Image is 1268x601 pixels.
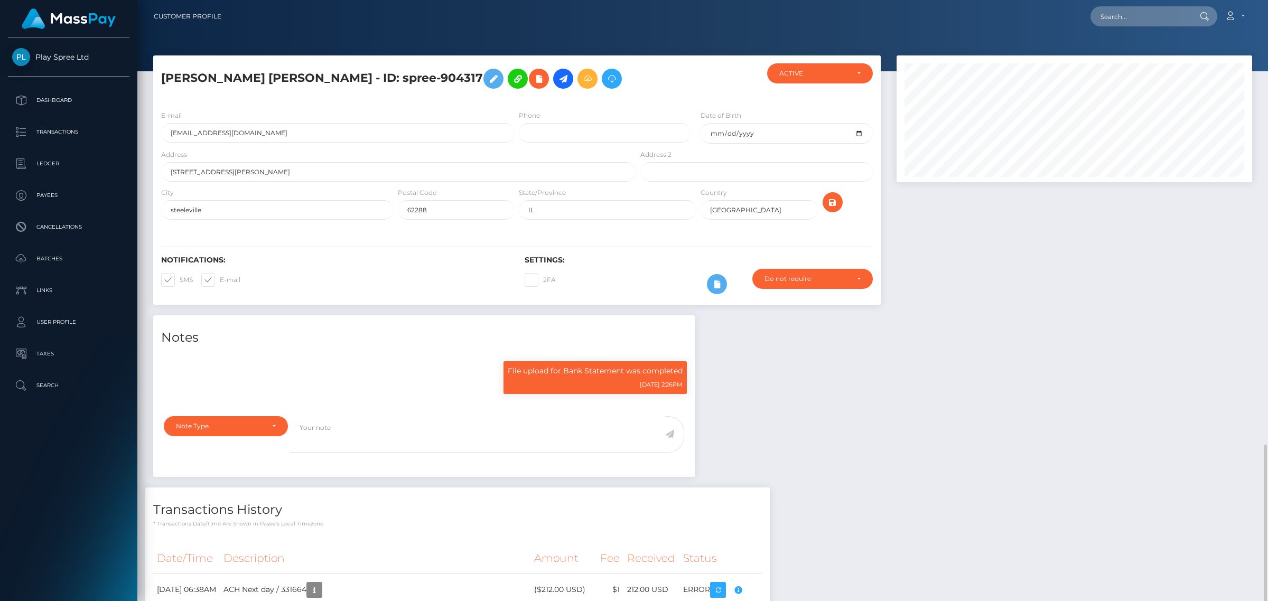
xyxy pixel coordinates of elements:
[22,8,116,29] img: MassPay Logo
[8,214,129,240] a: Cancellations
[8,277,129,304] a: Links
[779,69,848,78] div: ACTIVE
[679,544,762,573] th: Status
[12,251,125,267] p: Batches
[161,256,509,265] h6: Notifications:
[161,273,193,287] label: SMS
[623,544,679,573] th: Received
[525,256,872,265] h6: Settings:
[161,150,187,159] label: Address
[153,501,762,519] h4: Transactions History
[161,188,174,198] label: City
[161,63,630,94] h5: [PERSON_NAME] [PERSON_NAME] - ID: spree-904317
[164,416,288,436] button: Note Type
[640,150,672,159] label: Address 2
[12,314,125,330] p: User Profile
[398,188,436,198] label: Postal Code
[530,544,596,573] th: Amount
[12,378,125,393] p: Search
[519,111,540,120] label: Phone
[161,328,687,347] h4: Notes
[8,182,129,209] a: Payees
[176,422,264,430] div: Note Type
[8,119,129,145] a: Transactions
[525,273,556,287] label: 2FA
[8,87,129,114] a: Dashboard
[519,188,566,198] label: State/Province
[12,156,125,172] p: Ledger
[508,365,683,377] p: File upload for Bank Statement was completed
[1090,6,1190,26] input: Search...
[12,92,125,108] p: Dashboard
[12,219,125,235] p: Cancellations
[154,5,221,27] a: Customer Profile
[153,544,220,573] th: Date/Time
[12,283,125,298] p: Links
[752,269,873,289] button: Do not require
[8,52,129,62] span: Play Spree Ltd
[12,48,30,66] img: Play Spree Ltd
[220,544,530,573] th: Description
[201,273,240,287] label: E-mail
[8,309,129,335] a: User Profile
[8,372,129,399] a: Search
[8,246,129,272] a: Batches
[640,381,683,388] small: [DATE] 2:26PM
[767,63,872,83] button: ACTIVE
[553,69,573,89] a: Initiate Payout
[12,124,125,140] p: Transactions
[12,187,125,203] p: Payees
[153,520,762,528] p: * Transactions date/time are shown in payee's local timezone
[8,341,129,367] a: Taxes
[8,151,129,177] a: Ledger
[12,346,125,362] p: Taxes
[161,111,182,120] label: E-mail
[701,111,741,120] label: Date of Birth
[701,188,727,198] label: Country
[596,544,623,573] th: Fee
[764,275,849,283] div: Do not require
